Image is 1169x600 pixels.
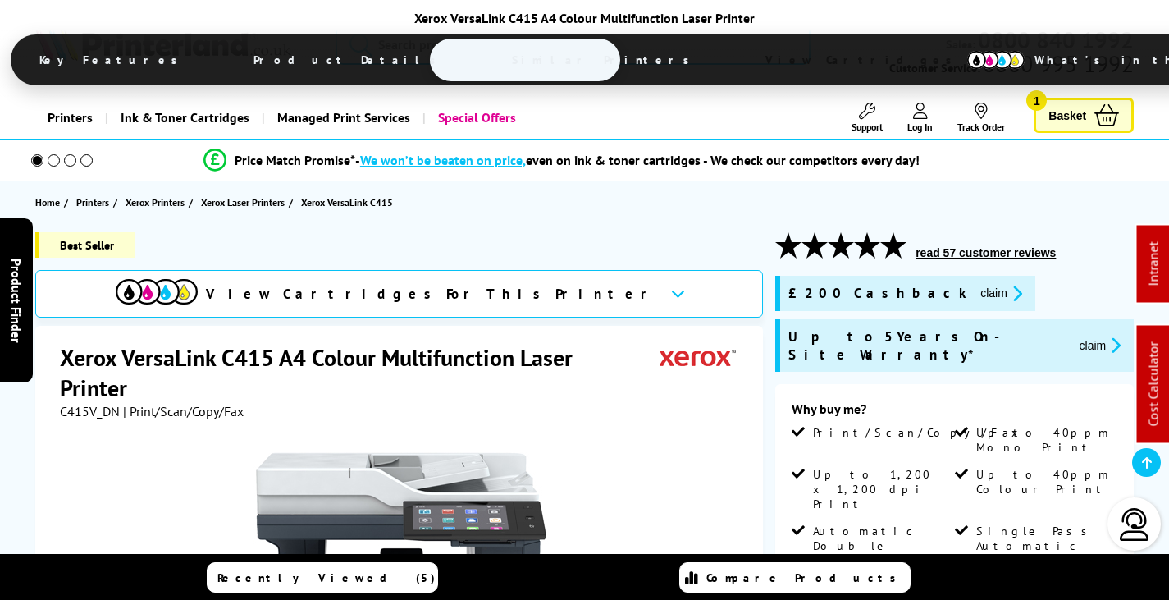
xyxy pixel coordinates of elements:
a: Track Order [957,103,1005,133]
span: Basket [1048,104,1086,126]
a: Home [35,194,64,211]
span: Up to 40ppm Colour Print [976,467,1115,497]
span: Up to 40ppm Mono Print [976,425,1115,455]
span: Product Finder [8,258,25,342]
a: Ink & Toner Cartridges [105,97,262,139]
div: Xerox VersaLink C415 A4 Colour Multifunction Laser Printer [11,10,1159,26]
a: Xerox Printers [126,194,189,211]
a: Compare Products [679,562,911,593]
img: cmyk-icon.svg [967,51,1025,69]
span: Recently Viewed (5) [217,570,436,585]
span: | Print/Scan/Copy/Fax [123,403,244,419]
span: Log In [907,121,933,133]
span: 1 [1026,90,1047,111]
img: user-headset-light.svg [1118,508,1151,541]
li: modal_Promise [8,146,1115,175]
a: Printers [35,97,105,139]
span: Printers [76,194,109,211]
a: Xerox VersaLink C415 [301,194,397,211]
span: Best Seller [35,232,135,258]
span: Single Pass Automatic Double Sided Scanning [976,524,1115,598]
span: Price Match Promise* [235,152,355,168]
a: Log In [907,103,933,133]
span: Print/Scan/Copy/Fax [813,425,1024,440]
span: Up to 5 Years On-Site Warranty* [788,327,1066,364]
button: promo-description [975,284,1027,303]
span: Automatic Double Sided Printing [813,524,952,583]
a: Cost Calculator [1145,342,1162,427]
button: read 57 customer reviews [911,245,1061,260]
a: Intranet [1145,242,1162,286]
a: Xerox Laser Printers [201,194,289,211]
a: Special Offers [422,97,528,139]
span: Home [35,194,60,211]
span: View Cartridges For This Printer [206,285,657,303]
span: Similar Printers [487,40,723,80]
span: Up to 1,200 x 1,200 dpi Print [813,467,952,511]
span: Support [852,121,883,133]
a: Managed Print Services [262,97,422,139]
div: - even on ink & toner cartridges - We check our competitors every day! [355,152,920,168]
img: Xerox [660,342,736,373]
span: View Cartridges [741,39,992,81]
span: Xerox Printers [126,194,185,211]
a: Recently Viewed (5) [207,562,438,593]
button: promo-description [1075,336,1126,355]
h1: Xerox VersaLink C415 A4 Colour Multifunction Laser Printer [60,342,660,403]
span: C415V_DN [60,403,120,419]
span: £200 Cashback [788,284,967,303]
span: Product Details [229,40,469,80]
a: Basket 1 [1034,98,1134,133]
span: Compare Products [706,570,905,585]
span: Xerox Laser Printers [201,194,285,211]
img: View Cartridges [116,279,198,305]
span: We won’t be beaten on price, [360,152,526,168]
span: Ink & Toner Cartridges [121,97,249,139]
span: Xerox VersaLink C415 [301,194,393,211]
a: Support [852,103,883,133]
div: Why buy me? [792,401,1117,425]
a: Printers [76,194,113,211]
span: Key Features [15,40,211,80]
